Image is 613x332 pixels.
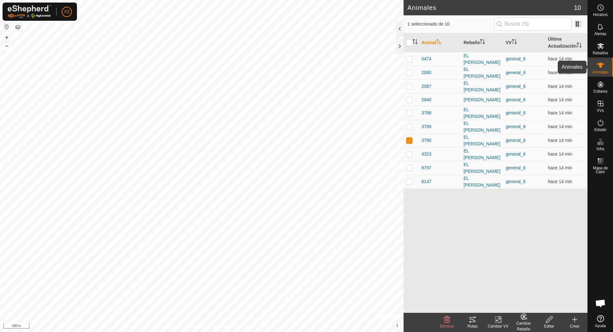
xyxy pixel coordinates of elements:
[548,138,572,143] span: 1 sept 2025, 16:17
[421,165,431,171] span: 6797
[421,110,431,116] span: 3788
[464,97,501,103] div: [PERSON_NAME]
[407,4,574,12] h2: Animales
[464,66,501,80] div: EL [PERSON_NAME]
[480,40,485,45] p-sorticon: Activar para ordenar
[464,175,501,189] div: EL [PERSON_NAME]
[548,165,572,170] span: 1 sept 2025, 16:17
[461,33,503,52] th: Rebaño
[548,56,572,61] span: 1 sept 2025, 16:17
[213,324,235,329] a: Contáctenos
[3,23,11,31] button: Restablecer Mapa
[169,324,206,329] a: Política de Privacidad
[577,43,582,49] p-sorticon: Activar para ordenar
[506,56,526,61] a: general_6
[596,147,604,151] span: Infra
[485,323,511,329] div: Cambiar VV
[506,110,526,115] a: general_6
[397,323,398,328] span: i
[548,97,572,102] span: 1 sept 2025, 16:17
[419,33,461,52] th: Animal
[506,84,526,89] a: general_6
[548,124,572,129] span: 1 sept 2025, 16:17
[3,42,11,50] button: –
[562,323,587,329] div: Crear
[548,151,572,157] span: 1 sept 2025, 16:17
[464,161,501,175] div: EL [PERSON_NAME]
[548,84,572,89] span: 1 sept 2025, 16:17
[421,178,431,185] span: 8147
[464,120,501,134] div: EL [PERSON_NAME]
[3,34,11,41] button: +
[593,70,608,74] span: Animales
[503,33,545,52] th: VV
[512,40,517,45] p-sorticon: Activar para ordenar
[440,324,454,328] span: Eliminar
[548,70,572,75] span: 1 sept 2025, 16:17
[506,138,526,143] a: general_6
[494,17,571,31] input: Buscar (S)
[574,3,581,12] span: 10
[511,320,536,332] div: Cambiar Rebaño
[464,106,501,120] div: EL [PERSON_NAME]
[588,313,613,330] a: Ayuda
[460,323,485,329] div: Rutas
[436,40,442,45] p-sorticon: Activar para ordenar
[593,13,608,17] span: Horarios
[407,21,494,27] span: 1 seleccionado de 10
[594,128,606,132] span: Estado
[548,110,572,115] span: 1 sept 2025, 16:17
[421,151,431,158] span: 4323
[597,109,604,112] span: VVs
[464,148,501,161] div: EL [PERSON_NAME]
[593,51,608,55] span: Rebaños
[421,69,431,76] span: 2080
[593,89,607,93] span: Collares
[589,166,611,174] span: Mapa de Calor
[506,70,526,75] a: general_6
[421,56,431,62] span: 0474
[412,40,418,45] p-sorticon: Activar para ordenar
[506,151,526,157] a: general_6
[506,97,526,102] a: general_6
[545,33,587,52] th: Última Actualización
[8,5,51,18] img: Logo Gallagher
[394,322,401,329] button: i
[421,97,431,103] span: 2840
[464,80,501,93] div: EL [PERSON_NAME]
[14,23,22,31] button: Capas del Mapa
[64,8,69,15] span: X2
[594,32,606,36] span: Alertas
[464,52,501,66] div: EL [PERSON_NAME]
[595,324,606,328] span: Ayuda
[506,179,526,184] a: general_6
[421,83,431,90] span: 2087
[536,323,562,329] div: Editar
[506,124,526,129] a: general_6
[506,165,526,170] a: general_6
[591,294,610,313] a: Chat abierto
[421,123,431,130] span: 3789
[548,179,572,184] span: 1 sept 2025, 16:17
[421,137,431,144] span: 3790
[464,134,501,147] div: EL [PERSON_NAME]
